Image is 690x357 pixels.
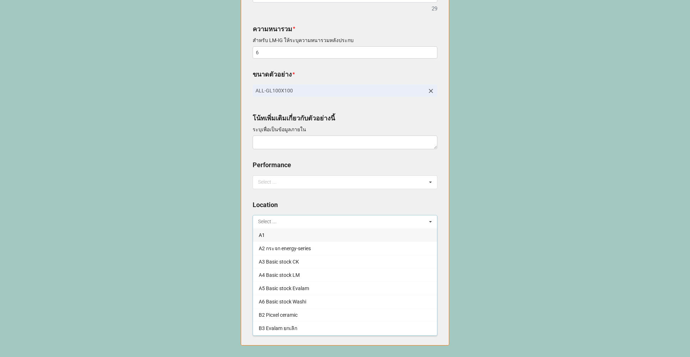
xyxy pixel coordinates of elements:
[259,285,309,291] span: A5 Basic stock Evalam
[253,160,291,170] label: Performance
[253,69,292,79] label: ขนาดตัวอย่าง
[256,87,424,94] p: ALL-GL100X100
[256,178,287,186] div: Select ...
[253,24,292,34] label: ความหนารวม
[253,37,437,44] p: สำหรับ LM-IG ให้ระบุความหนารวมหลังประกบ
[259,325,297,331] span: B3 Evalam ยกเลิก
[259,232,265,238] span: A1
[253,126,437,133] p: ระบุเพื่อเป็นข้อมูลภายใน
[259,299,306,305] span: A6 Basic stock Washi
[253,113,335,123] label: โน้ทเพิ่มเติมเกี่ยวกับตัวอย่างนี้
[259,259,299,265] span: A3 Basic stock CK
[432,5,437,13] small: 29
[253,200,278,210] label: Location
[259,272,300,278] span: A4 Basic stock LM
[259,246,311,251] span: A2 กระจก energy-series
[259,312,298,318] span: B2 Picxel ceramic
